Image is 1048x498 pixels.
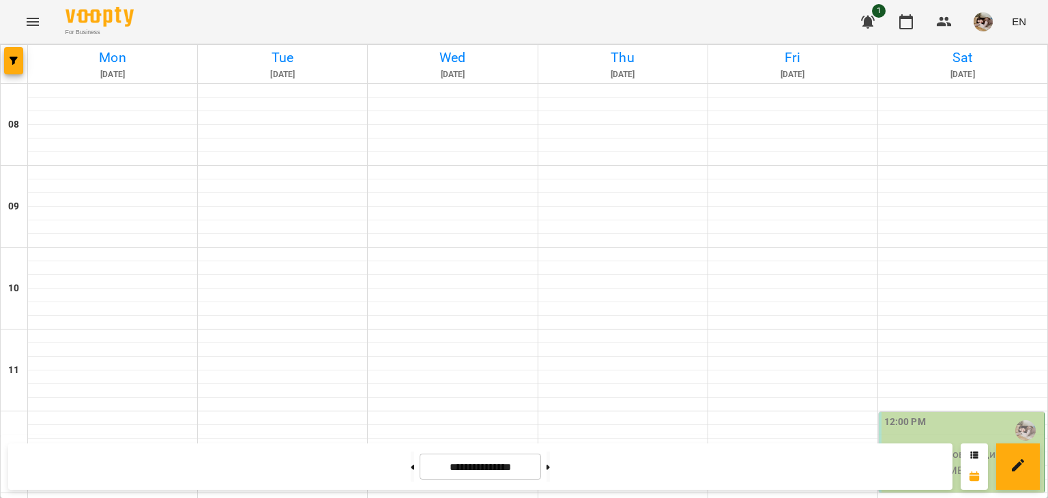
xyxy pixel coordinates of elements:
[370,68,535,81] h6: [DATE]
[710,47,875,68] h6: Fri
[8,199,19,214] h6: 09
[370,47,535,68] h6: Wed
[880,47,1045,68] h6: Sat
[884,415,926,430] label: 12:00 PM
[200,68,365,81] h6: [DATE]
[65,28,134,37] span: For Business
[540,47,705,68] h6: Thu
[1006,9,1032,34] button: EN
[1012,14,1026,29] span: EN
[1015,420,1036,441] img: Марія Сідельнікова
[16,5,49,38] button: Menu
[8,117,19,132] h6: 08
[974,12,993,31] img: 06df7263684ef697ed6bfd42fdd7a451.jpg
[8,363,19,378] h6: 11
[880,68,1045,81] h6: [DATE]
[710,68,875,81] h6: [DATE]
[30,68,195,81] h6: [DATE]
[200,47,365,68] h6: Tue
[540,68,705,81] h6: [DATE]
[30,47,195,68] h6: Mon
[65,7,134,27] img: Voopty Logo
[8,281,19,296] h6: 10
[872,4,886,18] span: 1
